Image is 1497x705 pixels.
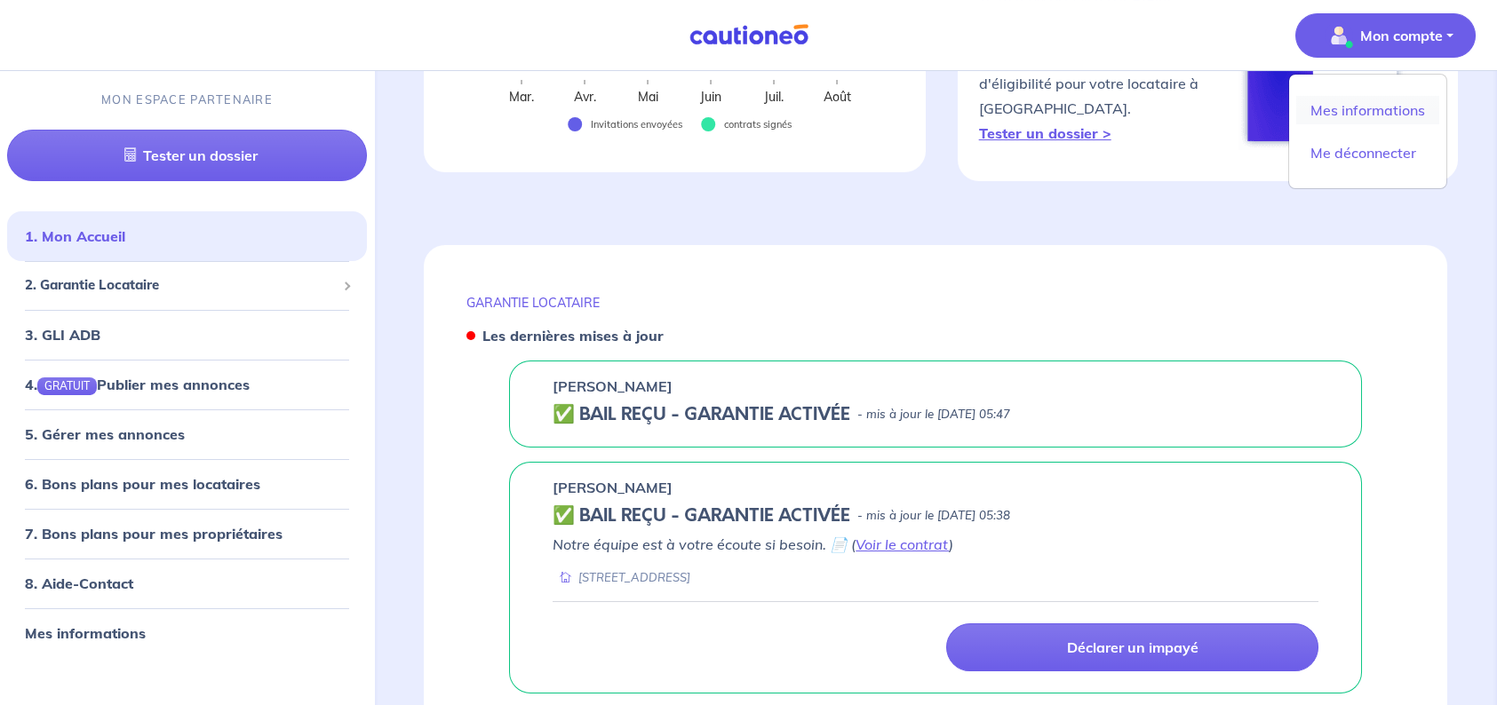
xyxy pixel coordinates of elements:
a: Voir le contrat [856,535,949,553]
div: [STREET_ADDRESS] [553,569,690,586]
p: GARANTIE LOCATAIRE [466,295,1405,311]
div: state: CONTRACT-VALIDATED, Context: IN-MANAGEMENT,IS-GL-CAUTION [553,505,1318,527]
img: illu_account_valid_menu.svg [1325,21,1353,50]
a: 4.GRATUITPublier mes annonces [25,376,250,393]
div: 1. Mon Accueil [7,219,367,255]
text: Avr. [574,89,596,105]
a: Tester un dossier [7,131,367,182]
a: Tester un dossier > [979,124,1111,142]
a: Mes informations [1296,96,1439,124]
a: 8. Aide-Contact [25,574,133,592]
a: 3. GLI ADB [25,326,100,344]
a: 6. Bons plans pour mes locataires [25,475,260,493]
text: Juin [699,89,721,105]
a: 5. Gérer mes annonces [25,425,185,443]
text: Juil. [763,89,784,105]
text: Mai [638,89,658,105]
p: - mis à jour le [DATE] 05:38 [857,507,1010,525]
h5: ✅ BAIL REÇU - GARANTIE ACTIVÉE [553,505,850,527]
p: MON ESPACE PARTENAIRE [101,91,273,108]
p: [PERSON_NAME] [553,376,673,397]
a: Déclarer un impayé [946,623,1318,671]
p: Obtenez en quelques clics un résultat d'éligibilité pour votre locataire à [GEOGRAPHIC_DATA]. [979,21,1208,146]
div: illu_account_valid_menu.svgMon compte [1288,74,1447,189]
img: Cautioneo [682,24,816,46]
a: Mes informations [25,624,146,642]
div: 5. Gérer mes annonces [7,416,367,452]
div: 3. GLI ADB [7,317,367,352]
div: 6. Bons plans pour mes locataires [7,466,367,502]
div: state: CONTRACT-VALIDATED, Context: NOT-LESSOR,IN-MANAGEMENT [553,404,1318,425]
a: 7. Bons plans pour mes propriétaires [25,525,283,543]
div: 4.GRATUITPublier mes annonces [7,367,367,402]
text: Mar. [509,89,534,105]
div: 2. Garantie Locataire [7,269,367,304]
p: - mis à jour le [DATE] 05:47 [857,406,1010,424]
span: 2. Garantie Locataire [25,276,336,297]
text: Août [824,89,851,105]
button: illu_account_valid_menu.svgMon compte [1295,13,1476,58]
h5: ✅ BAIL REÇU - GARANTIE ACTIVÉE [553,404,850,425]
p: [PERSON_NAME] [553,477,673,498]
strong: Les dernières mises à jour [482,327,664,345]
p: Mon compte [1360,25,1443,46]
a: 1. Mon Accueil [25,228,125,246]
div: 7. Bons plans pour mes propriétaires [7,516,367,551]
a: Me déconnecter [1296,139,1439,167]
div: 8. Aide-Contact [7,566,367,601]
div: Mes informations [7,615,367,651]
em: Notre équipe est à votre écoute si besoin. 📄 ( ) [553,535,953,553]
p: Déclarer un impayé [1067,638,1198,656]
